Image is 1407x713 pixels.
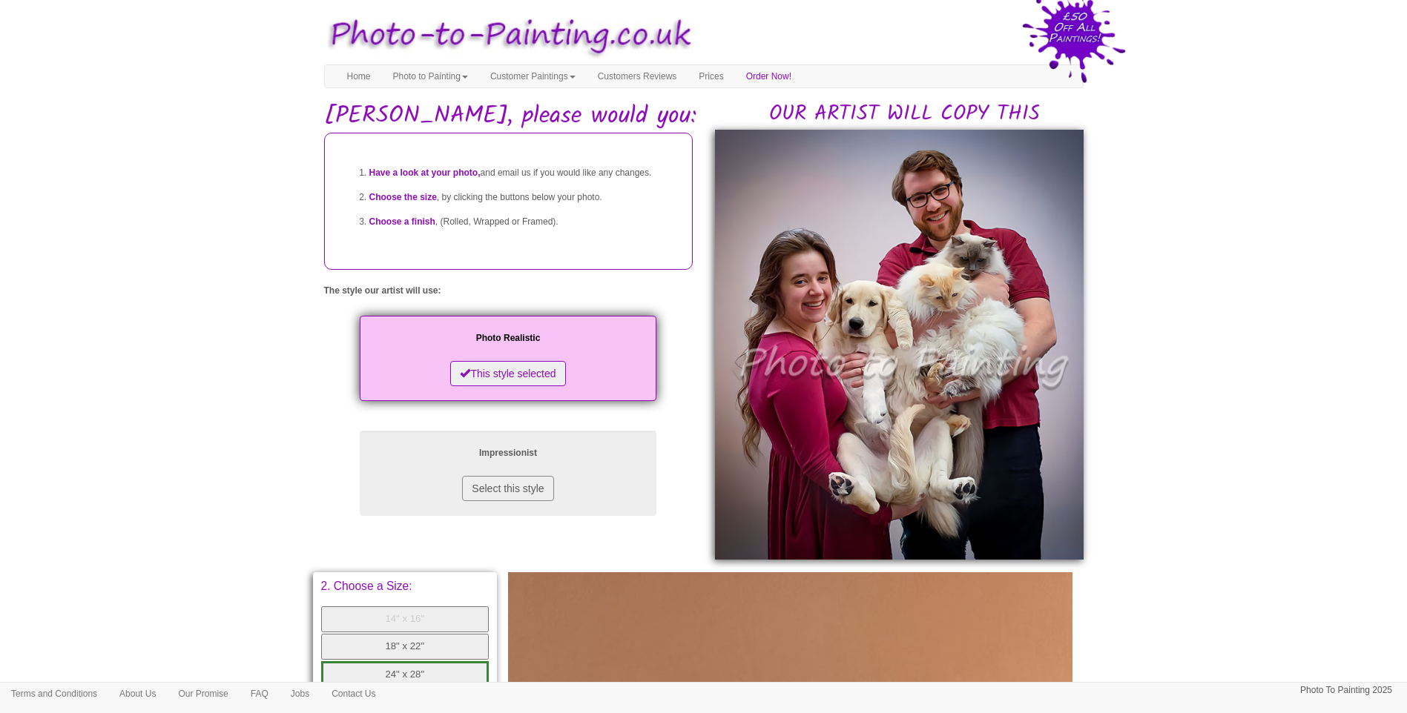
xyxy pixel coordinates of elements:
button: This style selected [450,361,565,386]
a: Prices [688,65,734,87]
a: Photo to Painting [382,65,479,87]
a: Our Promise [167,683,239,705]
a: Order Now! [735,65,803,87]
span: Choose the size [369,192,437,202]
p: 2. Choose a Size: [321,580,490,592]
label: The style our artist will use: [324,285,441,297]
button: 18" x 22" [321,634,490,660]
li: and email us if you would like any changes. [369,161,677,185]
img: Lorenza, please would you: [715,130,1084,560]
span: Choose a finish [369,216,435,227]
button: 24" x 28" [321,661,490,689]
a: Contact Us [320,683,386,705]
button: Select this style [462,476,553,501]
p: Impressionist [375,445,642,461]
span: Have a look at your photo, [369,168,481,178]
a: Customers Reviews [587,65,688,87]
li: , (Rolled, Wrapped or Framed). [369,210,677,234]
h1: [PERSON_NAME], please would you: [324,103,1084,129]
a: Customer Paintings [479,65,587,87]
img: Photo to Painting [317,7,696,64]
p: Photo To Painting 2025 [1300,683,1392,698]
a: Jobs [280,683,320,705]
h2: OUR ARTIST WILL COPY THIS [726,103,1084,126]
a: FAQ [240,683,280,705]
a: Home [336,65,382,87]
a: About Us [108,683,167,705]
button: 14" x 16" [321,606,490,632]
p: Photo Realistic [375,331,642,346]
li: , by clicking the buttons below your photo. [369,185,677,210]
